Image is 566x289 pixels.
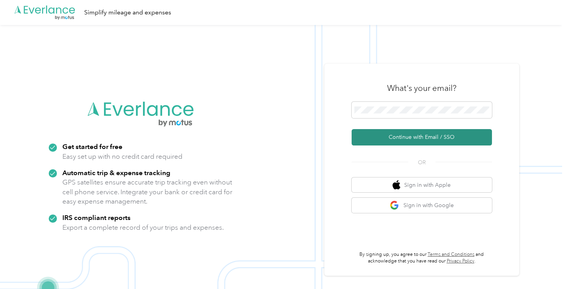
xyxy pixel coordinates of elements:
strong: IRS compliant reports [62,213,131,222]
a: Terms and Conditions [428,252,474,257]
strong: Get started for free [62,142,122,151]
p: Export a complete record of your trips and expenses. [62,223,224,232]
button: google logoSign in with Google [352,198,492,213]
div: Simplify mileage and expenses [84,8,171,18]
button: apple logoSign in with Apple [352,177,492,193]
p: Easy set up with no credit card required [62,152,182,161]
img: google logo [390,200,400,210]
h3: What's your email? [387,83,456,94]
span: OR [408,158,435,167]
img: apple logo [393,180,400,190]
a: Privacy Policy [447,258,474,264]
p: GPS satellites ensure accurate trip tracking even without cell phone service. Integrate your bank... [62,177,233,206]
p: By signing up, you agree to our and acknowledge that you have read our . [352,251,492,265]
button: Continue with Email / SSO [352,129,492,145]
strong: Automatic trip & expense tracking [62,168,170,177]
